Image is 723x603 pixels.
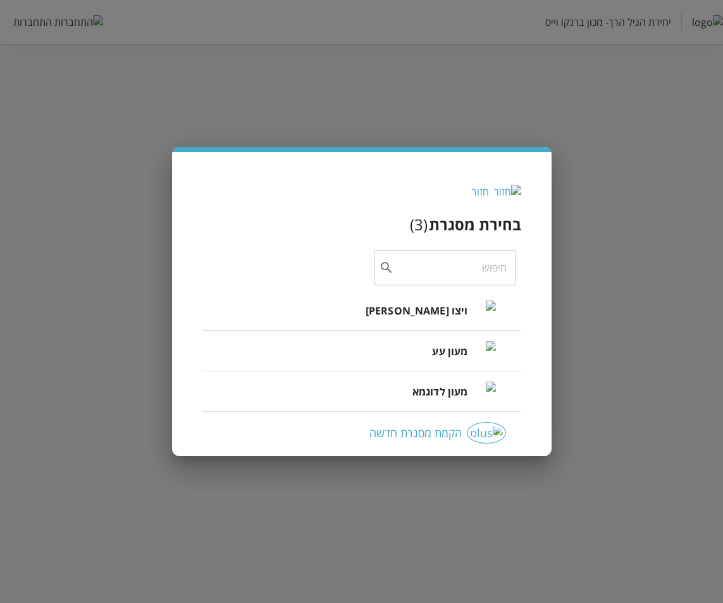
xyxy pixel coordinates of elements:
div: ( 3 ) [410,214,428,235]
img: חזור [494,185,521,199]
span: מעון לדוגמא [412,384,468,399]
span: מעון עע [432,344,467,359]
div: הקמת מסגרת חדשה [218,422,506,444]
img: ויצו רפפורט [476,301,496,321]
h3: בחירת מסגרת [429,214,521,235]
input: חיפוש [394,250,507,285]
img: מעון לדוגמא [476,382,496,402]
img: מעון עע [476,341,496,361]
img: plus [467,422,506,444]
span: ויצו [PERSON_NAME] [366,303,468,318]
div: חזור [472,185,489,199]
